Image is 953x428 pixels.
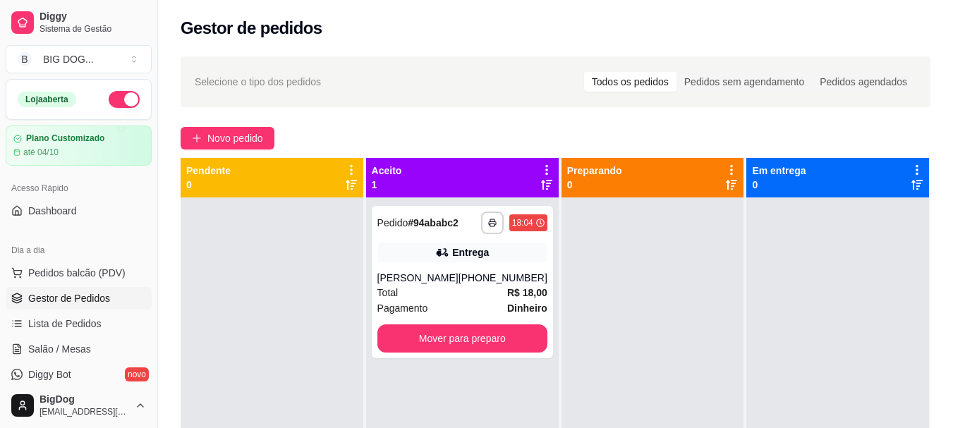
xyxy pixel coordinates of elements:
span: [EMAIL_ADDRESS][DOMAIN_NAME] [40,406,129,417]
span: Lista de Pedidos [28,317,102,331]
div: Pedidos agendados [812,72,915,92]
a: Diggy Botnovo [6,363,152,386]
p: 0 [186,178,231,192]
span: B [18,52,32,66]
div: Acesso Rápido [6,177,152,200]
a: Dashboard [6,200,152,222]
div: Todos os pedidos [584,72,676,92]
div: Dia a dia [6,239,152,262]
p: Aceito [372,164,402,178]
p: 0 [567,178,622,192]
span: Selecione o tipo dos pedidos [195,74,321,90]
span: Novo pedido [207,130,263,146]
div: BIG DOG ... [43,52,94,66]
span: Gestor de Pedidos [28,291,110,305]
div: Entrega [452,245,489,259]
h2: Gestor de pedidos [181,17,322,39]
strong: R$ 18,00 [507,287,547,298]
span: Sistema de Gestão [40,23,146,35]
button: Alterar Status [109,91,140,108]
button: Select a team [6,45,152,73]
span: Diggy [40,11,146,23]
div: Pedidos sem agendamento [676,72,812,92]
p: 0 [752,178,806,192]
button: BigDog[EMAIL_ADDRESS][DOMAIN_NAME] [6,389,152,422]
p: Em entrega [752,164,806,178]
a: Plano Customizadoaté 04/10 [6,126,152,166]
div: 18:04 [512,217,533,228]
span: Dashboard [28,204,77,218]
button: Novo pedido [181,127,274,149]
button: Mover para preparo [377,324,547,353]
span: plus [192,133,202,143]
strong: Dinheiro [507,302,547,314]
a: Gestor de Pedidos [6,287,152,310]
div: Loja aberta [18,92,76,107]
span: BigDog [40,393,129,406]
div: [PERSON_NAME] [377,271,459,285]
div: [PHONE_NUMBER] [459,271,547,285]
a: DiggySistema de Gestão [6,6,152,39]
p: Pendente [186,164,231,178]
p: 1 [372,178,402,192]
span: Total [377,285,399,300]
article: Plano Customizado [26,133,104,144]
span: Pedido [377,217,408,228]
a: Salão / Mesas [6,338,152,360]
a: Lista de Pedidos [6,312,152,335]
span: Pagamento [377,300,428,316]
span: Salão / Mesas [28,342,91,356]
span: Pedidos balcão (PDV) [28,266,126,280]
button: Pedidos balcão (PDV) [6,262,152,284]
p: Preparando [567,164,622,178]
article: até 04/10 [23,147,59,158]
strong: # 94ababc2 [408,217,459,228]
span: Diggy Bot [28,367,71,381]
